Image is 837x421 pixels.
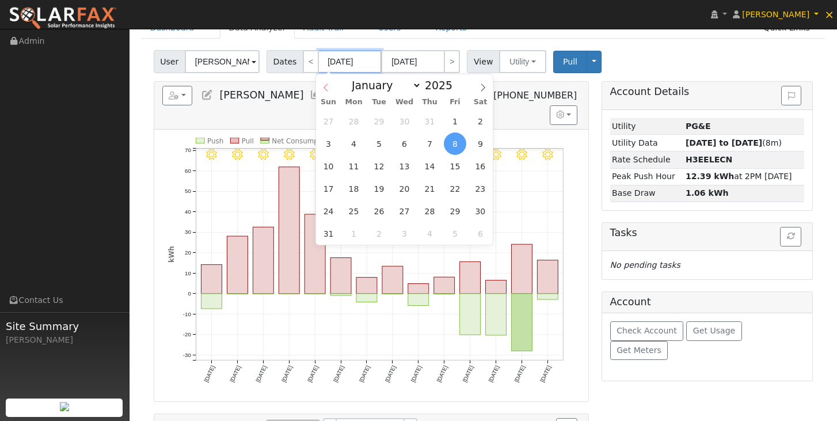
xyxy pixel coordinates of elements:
span: Tue [367,98,392,106]
span: Sat [467,98,493,106]
span: September 5, 2025 [444,222,466,245]
text: -20 [183,331,192,337]
i: 8/12 - Clear [310,149,321,160]
i: No pending tasks [610,260,680,270]
text: 60 [185,168,191,174]
strong: K [686,155,733,164]
span: September 6, 2025 [469,222,492,245]
text: 50 [185,188,191,194]
rect: onclick="" [253,227,273,294]
td: Utility Data [610,135,684,151]
button: Utility [499,50,546,73]
input: Select a User [185,50,260,73]
rect: onclick="" [434,294,455,294]
rect: onclick="" [382,266,403,294]
rect: onclick="" [512,294,532,351]
strong: [DATE] to [DATE] [686,138,762,147]
strong: 12.39 kWh [686,172,734,181]
div: [PERSON_NAME] [6,334,123,346]
span: August 2, 2025 [469,110,492,132]
i: 8/21 - MostlyClear [542,149,553,160]
span: September 4, 2025 [418,222,441,245]
span: User [154,50,185,73]
text: [DATE] [306,365,319,383]
span: August 20, 2025 [393,177,416,200]
span: September 1, 2025 [343,222,365,245]
rect: onclick="" [201,265,222,294]
text: Push [207,137,223,145]
a: Edit User (36795) [201,89,214,101]
span: [PHONE_NUMBER] [493,90,577,101]
text: [DATE] [410,365,423,383]
rect: onclick="" [460,294,481,335]
strong: 1.06 kWh [686,188,729,198]
button: Pull [553,51,587,73]
span: Sun [316,98,341,106]
span: August 12, 2025 [368,155,390,177]
input: Year [421,79,463,92]
span: Fri [442,98,467,106]
text: [DATE] [384,365,397,383]
span: August 15, 2025 [444,155,466,177]
span: August 8, 2025 [444,132,466,155]
span: August 1, 2025 [444,110,466,132]
text: Pull [242,137,254,145]
img: SolarFax [9,6,117,31]
span: Mon [341,98,367,106]
h5: Tasks [610,227,805,239]
button: Get Meters [610,341,668,361]
rect: onclick="" [227,236,248,294]
rect: onclick="" [330,294,351,295]
select: Month [346,78,421,92]
span: August 21, 2025 [418,177,441,200]
span: Pull [563,57,577,66]
h5: Account Details [610,86,805,98]
a: Multi-Series Graph [310,89,322,101]
span: Get Usage [693,326,735,335]
rect: onclick="" [382,294,403,294]
td: Utility [610,118,684,135]
span: Thu [417,98,443,106]
span: July 29, 2025 [368,110,390,132]
span: July 28, 2025 [343,110,365,132]
text: [DATE] [229,365,242,383]
rect: onclick="" [434,277,455,294]
rect: onclick="" [538,294,558,299]
span: August 24, 2025 [317,200,340,222]
text: Net Consumption 200 kWh [272,137,364,145]
button: Issue History [781,86,801,105]
button: Refresh [780,227,801,246]
text: 0 [188,290,191,297]
span: September 2, 2025 [368,222,390,245]
rect: onclick="" [356,294,377,302]
span: July 27, 2025 [317,110,340,132]
text: -30 [183,352,192,358]
span: × [824,7,834,21]
span: August 25, 2025 [343,200,365,222]
span: August 27, 2025 [393,200,416,222]
text: [DATE] [539,365,553,383]
rect: onclick="" [408,294,429,306]
rect: onclick="" [201,294,222,309]
span: August 6, 2025 [393,132,416,155]
td: Rate Schedule [610,151,684,168]
span: August 18, 2025 [343,177,365,200]
span: August 17, 2025 [317,177,340,200]
text: [DATE] [203,365,216,383]
span: August 11, 2025 [343,155,365,177]
h5: Account [610,296,651,308]
text: 40 [185,208,191,215]
span: [PERSON_NAME] [219,89,303,101]
button: Check Account [610,321,684,341]
i: 8/09 - Clear [232,149,243,160]
i: 8/19 - Clear [490,149,501,160]
text: [DATE] [358,365,371,383]
span: August 26, 2025 [368,200,390,222]
text: 70 [185,147,191,153]
text: [DATE] [254,365,268,383]
span: August 5, 2025 [368,132,390,155]
td: at 2PM [DATE] [683,168,804,185]
rect: onclick="" [460,261,481,294]
span: August 29, 2025 [444,200,466,222]
span: August 22, 2025 [444,177,466,200]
